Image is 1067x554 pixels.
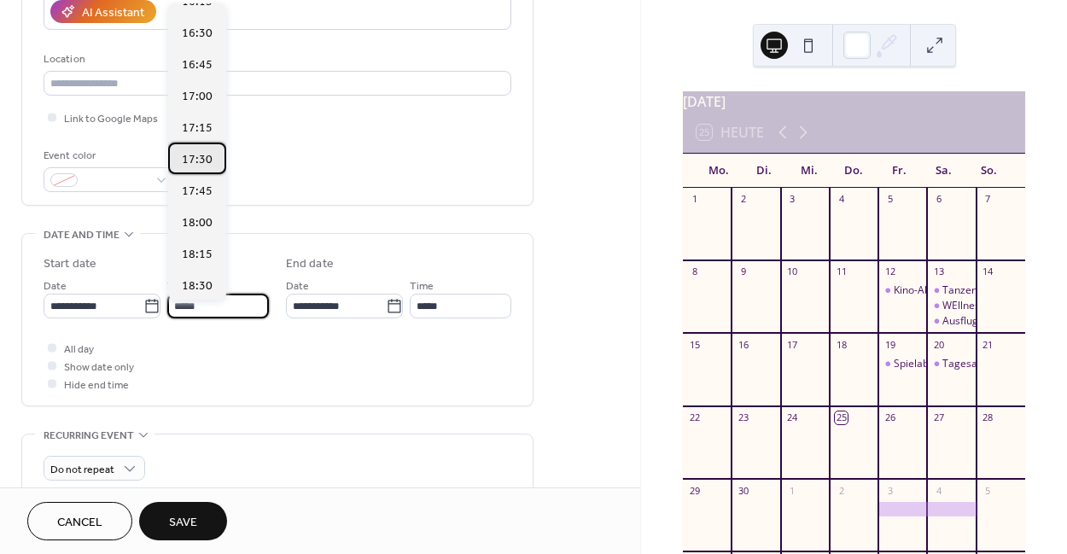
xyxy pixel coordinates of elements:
[883,193,896,206] div: 5
[44,277,67,295] span: Date
[786,193,799,206] div: 3
[831,154,877,188] div: Do.
[883,338,896,351] div: 19
[878,283,927,298] div: Kino-Abend für Kinder ab 5 Jahre
[927,283,976,298] div: Tanzen für Kinder 3-5 Jahre. Probestunde
[927,299,976,313] div: WEllness für die Frauen
[932,411,945,424] div: 27
[182,277,213,295] span: 18:30
[167,277,191,295] span: Time
[697,154,742,188] div: Mo.
[982,265,994,278] div: 14
[927,314,976,329] div: Ausflug zum Musilal "Titanik" in Tecklenburg
[932,338,945,351] div: 20
[878,357,927,371] div: Spielabend ab 5 Jahre Bewegungsspiel Among Us
[932,193,945,206] div: 6
[737,484,749,497] div: 30
[44,50,508,68] div: Location
[966,154,1012,188] div: So.
[786,265,799,278] div: 10
[64,341,94,359] span: All day
[883,265,896,278] div: 12
[410,277,434,295] span: Time
[835,193,848,206] div: 4
[44,147,172,165] div: Event color
[44,226,120,244] span: Date and time
[982,484,994,497] div: 5
[182,25,213,43] span: 16:30
[50,460,114,480] span: Do not repeat
[922,154,967,188] div: Sa.
[27,502,132,540] button: Cancel
[286,255,334,273] div: End date
[786,484,799,497] div: 1
[786,411,799,424] div: 24
[683,91,1025,112] div: [DATE]
[982,338,994,351] div: 21
[942,299,1054,313] div: WEllness für die Frauen
[182,214,213,232] span: 18:00
[64,359,134,376] span: Show date only
[932,265,945,278] div: 13
[835,265,848,278] div: 11
[169,514,197,532] span: Save
[44,427,134,445] span: Recurring event
[688,411,701,424] div: 22
[835,411,848,424] div: 25
[737,338,749,351] div: 16
[182,246,213,264] span: 18:15
[894,283,1048,298] div: Kino-Abend für Kinder ab 5 Jahre
[982,411,994,424] div: 28
[737,411,749,424] div: 23
[64,110,158,128] span: Link to Google Maps
[182,120,213,137] span: 17:15
[932,484,945,497] div: 4
[786,154,831,188] div: Mi.
[688,265,701,278] div: 8
[742,154,787,188] div: Di.
[688,193,701,206] div: 1
[688,338,701,351] div: 15
[878,502,977,516] div: Ausflug mit Übernachtung nach Wiesbaden
[883,411,896,424] div: 26
[835,484,848,497] div: 2
[982,193,994,206] div: 7
[883,484,896,497] div: 3
[786,338,799,351] div: 17
[688,484,701,497] div: 29
[835,338,848,351] div: 18
[182,183,213,201] span: 17:45
[44,255,96,273] div: Start date
[877,154,922,188] div: Fr.
[182,56,213,74] span: 16:45
[139,502,227,540] button: Save
[182,88,213,106] span: 17:00
[286,277,309,295] span: Date
[927,357,976,371] div: Tagesausflug nach Zaanse Schans + Malen Workshop
[57,514,102,532] span: Cancel
[737,193,749,206] div: 2
[64,376,129,394] span: Hide end time
[737,265,749,278] div: 9
[182,151,213,169] span: 17:30
[82,4,144,22] div: AI Assistant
